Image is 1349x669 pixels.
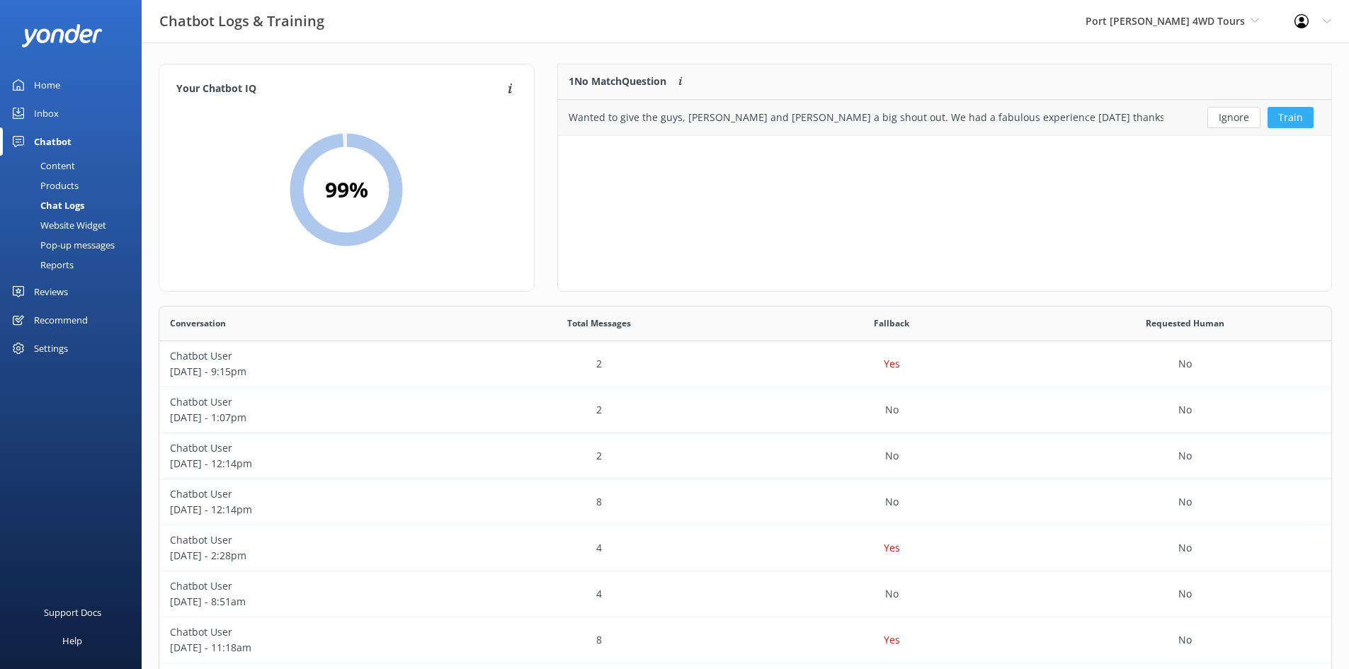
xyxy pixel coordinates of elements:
[596,448,602,464] p: 2
[8,215,106,235] div: Website Widget
[170,640,442,656] p: [DATE] - 11:18am
[8,255,74,275] div: Reports
[34,306,88,334] div: Recommend
[569,74,666,89] p: 1 No Match Question
[8,176,79,195] div: Products
[1178,402,1192,418] p: No
[8,176,142,195] a: Products
[62,627,82,655] div: Help
[596,356,602,372] p: 2
[8,156,142,176] a: Content
[1086,14,1245,28] span: Port [PERSON_NAME] 4WD Tours
[8,235,142,255] a: Pop-up messages
[596,494,602,510] p: 8
[170,410,442,425] p: [DATE] - 1:07pm
[159,525,1332,571] div: row
[1178,448,1192,464] p: No
[34,334,68,362] div: Settings
[8,235,115,255] div: Pop-up messages
[159,571,1332,617] div: row
[8,215,142,235] a: Website Widget
[884,632,900,648] p: Yes
[34,99,59,127] div: Inbox
[558,100,1331,135] div: row
[1178,632,1192,648] p: No
[170,502,442,518] p: [DATE] - 12:14pm
[874,316,909,330] span: Fallback
[176,81,503,97] h4: Your Chatbot IQ
[8,195,84,215] div: Chat Logs
[885,402,899,418] p: No
[596,586,602,602] p: 4
[34,127,72,156] div: Chatbot
[44,598,101,627] div: Support Docs
[1146,316,1224,330] span: Requested Human
[170,486,442,502] p: Chatbot User
[170,348,442,364] p: Chatbot User
[8,156,75,176] div: Content
[885,494,899,510] p: No
[1178,356,1192,372] p: No
[884,356,900,372] p: Yes
[884,540,900,556] p: Yes
[170,456,442,471] p: [DATE] - 12:14pm
[1268,107,1314,128] button: Train
[325,173,368,207] h2: 99 %
[170,548,442,564] p: [DATE] - 2:28pm
[1178,494,1192,510] p: No
[8,195,142,215] a: Chat Logs
[1207,107,1260,128] button: Ignore
[596,540,602,556] p: 4
[170,594,442,610] p: [DATE] - 8:51am
[596,632,602,648] p: 8
[159,10,324,33] h3: Chatbot Logs & Training
[1178,540,1192,556] p: No
[170,532,442,548] p: Chatbot User
[170,578,442,594] p: Chatbot User
[596,402,602,418] p: 2
[159,617,1332,663] div: row
[885,448,899,464] p: No
[1178,586,1192,602] p: No
[159,479,1332,525] div: row
[34,71,60,99] div: Home
[567,316,631,330] span: Total Messages
[569,110,1163,125] div: Wanted to give the guys, [PERSON_NAME] and [PERSON_NAME] a big shout out. We had a fabulous exper...
[170,440,442,456] p: Chatbot User
[21,24,103,47] img: yonder-white-logo.png
[159,387,1332,433] div: row
[885,586,899,602] p: No
[159,341,1332,387] div: row
[170,624,442,640] p: Chatbot User
[558,100,1331,135] div: grid
[170,316,226,330] span: Conversation
[170,364,442,379] p: [DATE] - 9:15pm
[34,278,68,306] div: Reviews
[170,394,442,410] p: Chatbot User
[8,255,142,275] a: Reports
[159,433,1332,479] div: row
